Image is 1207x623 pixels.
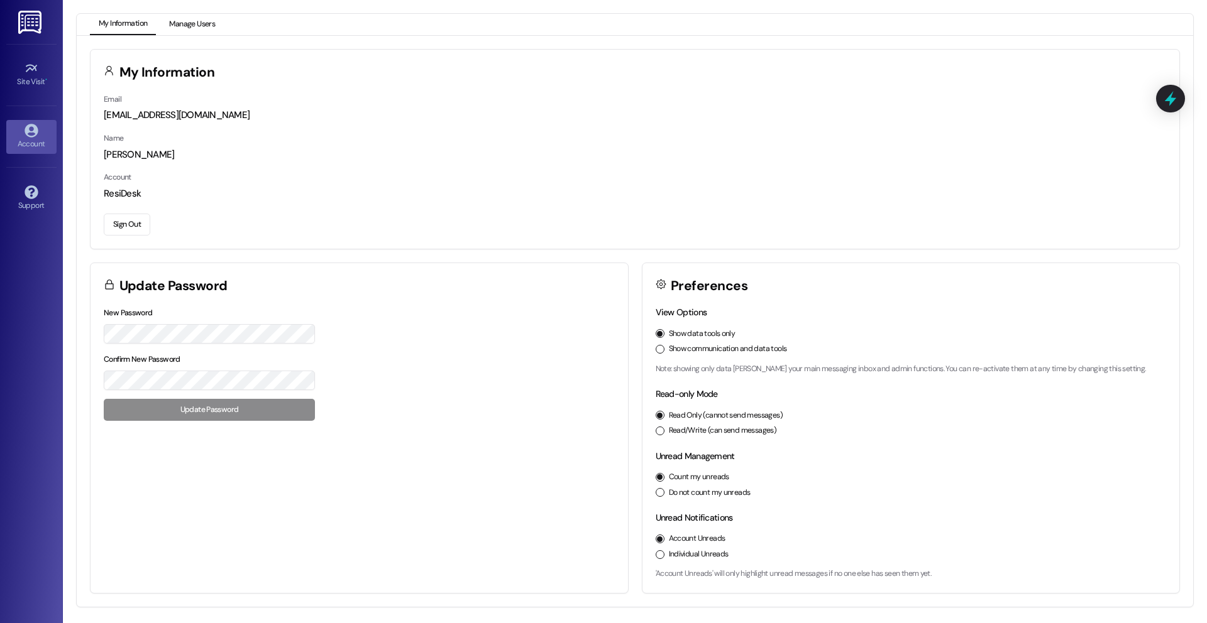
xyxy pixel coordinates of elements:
label: Account Unreads [669,533,725,544]
label: Confirm New Password [104,354,180,364]
label: New Password [104,308,153,318]
label: Email [104,94,121,104]
label: Name [104,133,124,143]
span: • [45,75,47,84]
label: Unread Management [656,450,735,462]
div: ResiDesk [104,187,1166,200]
a: Support [6,181,57,215]
label: Show data tools only [669,328,736,340]
label: Read-only Mode [656,388,718,399]
div: [EMAIL_ADDRESS][DOMAIN_NAME] [104,109,1166,122]
p: Note: showing only data [PERSON_NAME] your main messaging inbox and admin functions. You can re-a... [656,364,1167,375]
h3: Update Password [119,279,228,293]
label: Read/Write (can send messages) [669,425,777,436]
button: Manage Users [160,14,224,35]
a: Site Visit • [6,58,57,92]
button: Sign Out [104,214,150,236]
label: Do not count my unreads [669,487,751,499]
label: View Options [656,306,707,318]
label: Read Only (cannot send messages) [669,410,783,421]
h3: My Information [119,66,215,79]
button: My Information [90,14,156,35]
h3: Preferences [671,279,747,293]
div: [PERSON_NAME] [104,148,1166,161]
img: ResiDesk Logo [18,11,44,34]
a: Account [6,120,57,154]
label: Individual Unreads [669,549,729,560]
p: 'Account Unreads' will only highlight unread messages if no one else has seen them yet. [656,568,1167,580]
label: Account [104,172,131,182]
label: Count my unreads [669,472,729,483]
label: Unread Notifications [656,512,733,523]
label: Show communication and data tools [669,344,787,355]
